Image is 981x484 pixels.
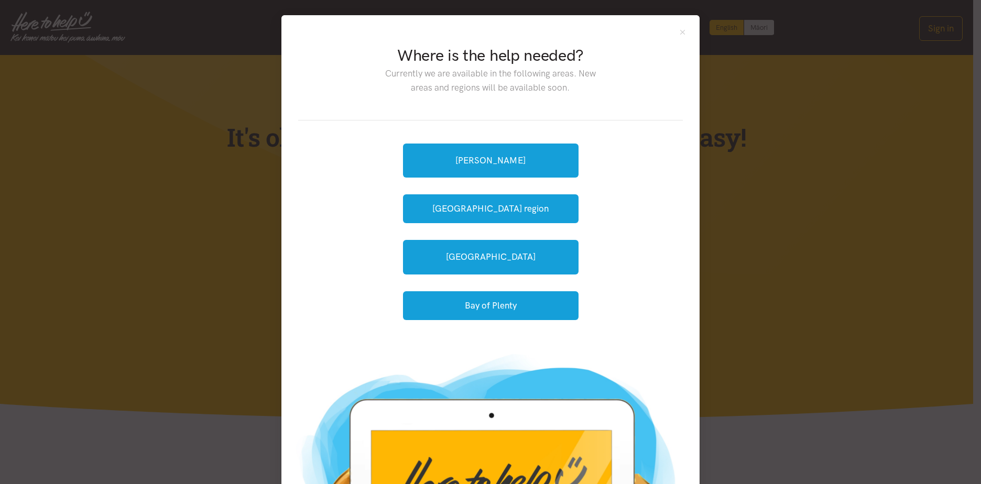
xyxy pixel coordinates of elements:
button: Close [678,28,687,37]
button: Bay of Plenty [403,291,579,320]
a: [GEOGRAPHIC_DATA] [403,240,579,274]
a: [PERSON_NAME] [403,144,579,178]
p: Currently we are available in the following areas. New areas and regions will be available soon. [377,67,604,95]
h2: Where is the help needed? [377,45,604,67]
button: [GEOGRAPHIC_DATA] region [403,194,579,223]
